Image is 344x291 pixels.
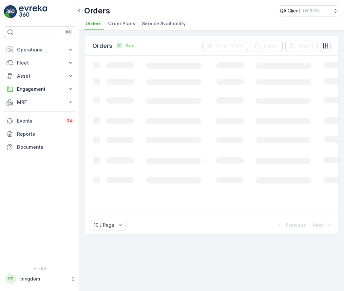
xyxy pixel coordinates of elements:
[20,276,67,282] p: pingdom
[276,221,307,229] button: Previous
[216,43,244,49] p: Clear Filters
[4,56,76,69] button: Fleet
[202,41,248,51] button: Clear Filters
[108,20,135,27] span: Order Plans
[65,29,72,35] p: ⌘B
[285,41,317,51] button: Import
[4,127,76,141] a: Reports
[17,86,63,92] p: Engagement
[19,5,47,18] img: logo_light-DOdMpM7g.png
[92,41,112,50] p: Orders
[17,99,63,106] p: MRF
[6,274,16,284] div: PP
[4,69,76,83] button: Asset
[286,222,306,228] p: Previous
[280,5,339,16] button: QA Client(+03:00)
[17,73,63,79] p: Asset
[4,141,76,154] a: Documents
[251,41,283,51] button: Export
[298,43,314,49] p: Import
[17,144,74,150] p: Documents
[4,43,76,56] button: Operations
[303,8,320,13] p: ( +03:00 )
[4,5,17,18] img: logo
[4,114,76,127] a: Events34
[114,42,137,49] button: Add
[4,267,76,271] span: v 1.49.3
[86,20,102,27] span: Orders
[17,131,74,137] p: Reports
[84,6,110,16] p: Orders
[142,20,186,27] span: Service Availability
[125,42,135,49] p: Add
[280,8,300,14] p: QA Client
[264,43,279,49] p: Export
[4,96,76,109] button: MRF
[67,118,72,124] p: 34
[17,47,63,53] p: Operations
[17,60,63,66] p: Fleet
[4,272,76,286] button: PPpingdom
[312,221,333,229] button: Next
[17,118,62,124] p: Events
[4,83,76,96] button: Engagement
[313,222,323,228] p: Next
